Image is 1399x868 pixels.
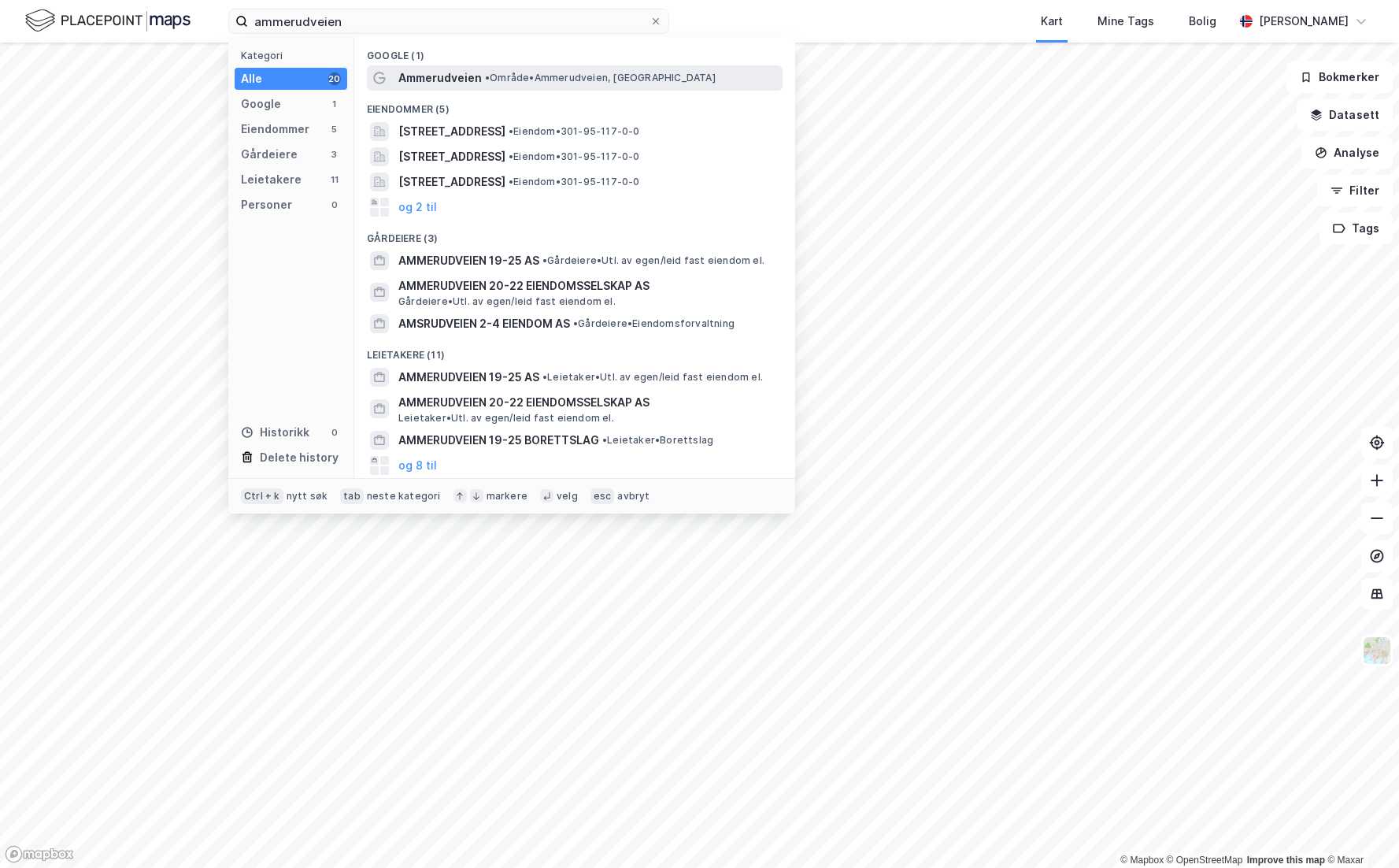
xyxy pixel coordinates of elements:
[398,368,539,387] span: AMMERUDVEIEN 19-25 AS
[1120,855,1164,866] a: Mapbox
[509,150,640,163] span: Eiendom • 301-95-117-0-0
[509,176,640,188] span: Eiendom • 301-95-117-0-0
[542,371,763,384] span: Leietaker • Utl. av egen/leid fast eiendom el.
[340,488,364,504] div: tab
[398,431,599,450] span: AMMERUDVEIEN 19-25 BORETTSLAG
[542,254,547,266] span: •
[509,125,640,138] span: Eiendom • 301-95-117-0-0
[328,148,341,161] div: 3
[260,448,339,467] div: Delete history
[354,37,795,65] div: Google (1)
[1286,61,1393,93] button: Bokmerker
[241,50,347,61] div: Kategori
[241,120,309,139] div: Eiendommer
[398,198,437,217] button: og 2 til
[398,393,776,412] span: AMMERUDVEIEN 20-22 EIENDOMSSELSKAP AS
[241,145,298,164] div: Gårdeiere
[328,426,341,439] div: 0
[367,490,441,503] div: neste kategori
[328,72,341,85] div: 20
[328,98,341,110] div: 1
[1247,855,1325,866] a: Improve this map
[1317,175,1393,206] button: Filter
[509,150,513,162] span: •
[354,336,795,365] div: Leietakere (11)
[5,845,74,863] a: Mapbox homepage
[1320,792,1399,868] div: Kontrollprogram for chat
[590,488,615,504] div: esc
[1320,792,1399,868] iframe: Chat Widget
[398,412,614,425] span: Leietaker • Utl. av egen/leid fast eiendom el.
[509,176,513,187] span: •
[241,488,283,504] div: Ctrl + k
[573,317,578,329] span: •
[398,456,437,475] button: og 8 til
[241,69,262,88] div: Alle
[398,276,776,295] span: AMMERUDVEIEN 20-22 EIENDOMSSELSKAP AS
[602,434,713,447] span: Leietaker • Borettslag
[1097,12,1154,31] div: Mine Tags
[398,147,505,166] span: [STREET_ADDRESS]
[573,317,735,330] span: Gårdeiere • Eiendomsforvaltning
[1297,99,1393,131] button: Datasett
[328,123,341,135] div: 5
[1301,137,1393,169] button: Analyse
[328,198,341,211] div: 0
[1041,12,1063,31] div: Kart
[542,371,547,383] span: •
[1167,855,1243,866] a: OpenStreetMap
[398,172,505,191] span: [STREET_ADDRESS]
[398,69,482,87] span: Ammerudveien
[241,95,281,113] div: Google
[1319,213,1393,244] button: Tags
[1362,636,1392,666] img: Z
[25,7,191,35] img: logo.f888ab2527a4732fd821a326f86c7f29.svg
[1259,12,1349,31] div: [PERSON_NAME]
[617,490,650,503] div: avbryt
[248,9,650,33] input: Søk på adresse, matrikkel, gårdeiere, leietakere eller personer
[287,490,328,503] div: nytt søk
[398,314,570,333] span: AMSRUDVEIEN 2-4 EIENDOM AS
[241,195,292,214] div: Personer
[354,220,795,248] div: Gårdeiere (3)
[398,122,505,141] span: [STREET_ADDRESS]
[542,254,764,267] span: Gårdeiere • Utl. av egen/leid fast eiendom el.
[557,490,578,503] div: velg
[485,72,490,83] span: •
[1189,12,1216,31] div: Bolig
[241,423,309,442] div: Historikk
[398,251,539,270] span: AMMERUDVEIEN 19-25 AS
[328,173,341,186] div: 11
[354,91,795,119] div: Eiendommer (5)
[398,295,616,308] span: Gårdeiere • Utl. av egen/leid fast eiendom el.
[241,170,302,189] div: Leietakere
[485,72,716,84] span: Område • Ammerudveien, [GEOGRAPHIC_DATA]
[487,490,527,503] div: markere
[602,434,607,446] span: •
[509,125,513,137] span: •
